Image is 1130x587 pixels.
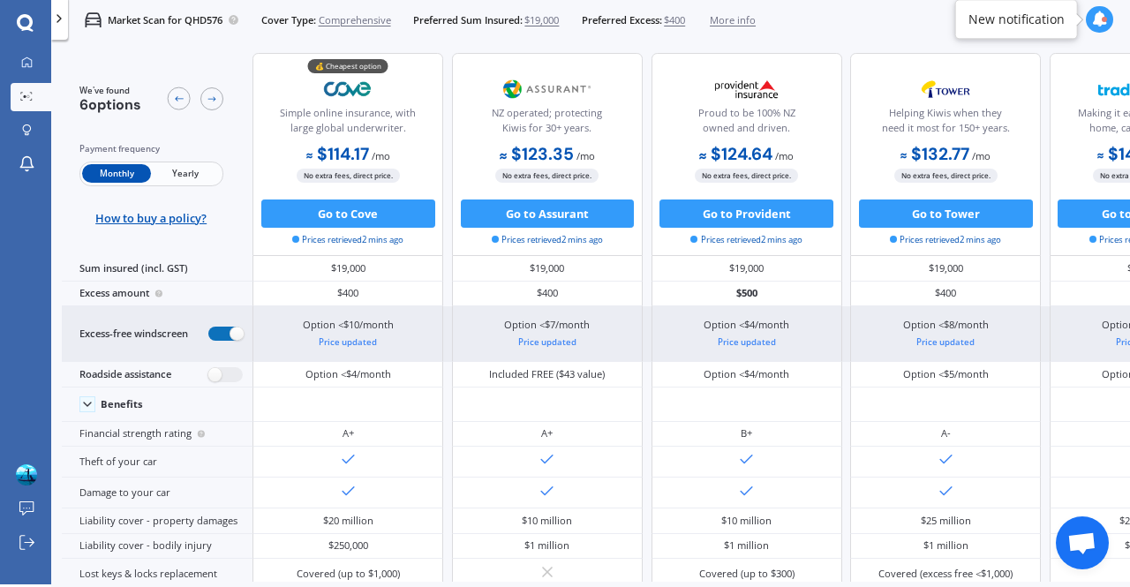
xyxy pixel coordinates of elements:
span: No extra fees, direct price. [297,169,400,182]
img: ACg8ocKsExh7jeuSbfnUtVEDhC7ItDESDDmw1xgUfKEhKkBQJgle40KX=s96-c [16,464,37,485]
div: Covered (up to $1,000) [297,567,400,581]
div: Price updated [704,335,789,350]
span: Cover Type: [261,13,316,27]
span: Preferred Sum Insured: [413,13,523,27]
div: Sum insured (incl. GST) [62,256,252,281]
div: Option <$10/month [303,318,394,349]
div: Simple online insurance, with large global underwriter. [265,106,431,141]
button: Go to Provident [659,199,833,228]
span: Prices retrieved 2 mins ago [492,234,603,246]
div: Price updated [903,335,989,350]
div: A+ [541,426,553,440]
div: $10 million [522,514,572,528]
b: $114.17 [306,143,369,165]
div: $1 million [524,538,569,553]
div: $20 million [323,514,373,528]
div: $10 million [721,514,772,528]
span: Prices retrieved 2 mins ago [890,234,1001,246]
img: Provident.png [700,71,794,107]
img: Cove.webp [302,71,395,107]
div: New notification [968,11,1065,28]
span: / mo [972,149,991,162]
div: Option <$4/month [305,367,391,381]
div: $400 [252,282,443,306]
span: Preferred Excess: [582,13,662,27]
span: / mo [372,149,390,162]
span: Monthly [82,164,151,183]
div: Financial strength rating [62,422,252,447]
div: Price updated [504,335,590,350]
div: $19,000 [652,256,842,281]
span: / mo [576,149,595,162]
div: Helping Kiwis when they need it most for 150+ years. [863,106,1028,141]
b: $124.64 [699,143,772,165]
div: $19,000 [252,256,443,281]
span: How to buy a policy? [95,211,207,225]
div: Excess amount [62,282,252,306]
div: Covered (excess free <$1,000) [878,567,1013,581]
button: Go to Assurant [461,199,635,228]
span: Prices retrieved 2 mins ago [690,234,802,246]
div: Liability cover - bodily injury [62,534,252,559]
span: No extra fees, direct price. [695,169,798,182]
img: Assurant.png [501,71,594,107]
div: $1 million [923,538,968,553]
span: Prices retrieved 2 mins ago [292,234,403,246]
div: Damage to your car [62,478,252,508]
div: $250,000 [328,538,368,553]
div: Proud to be 100% NZ owned and driven. [663,106,829,141]
span: $19,000 [524,13,559,27]
span: No extra fees, direct price. [495,169,599,182]
div: B+ [741,426,752,440]
div: $25 million [921,514,971,528]
div: $500 [652,282,842,306]
div: $19,000 [452,256,643,281]
img: Tower.webp [899,71,992,107]
span: Yearly [151,164,220,183]
span: More info [710,13,756,27]
span: 6 options [79,95,141,114]
div: NZ operated; protecting Kiwis for 30+ years. [464,106,630,141]
span: We've found [79,85,141,97]
b: $123.35 [500,143,573,165]
div: Option <$7/month [504,318,590,349]
div: Option <$8/month [903,318,989,349]
span: $400 [664,13,685,27]
div: Liability cover - property damages [62,508,252,533]
div: Benefits [101,398,143,410]
div: $400 [850,282,1041,306]
div: Theft of your car [62,447,252,478]
span: / mo [775,149,794,162]
div: Open chat [1056,516,1109,569]
div: A- [941,426,951,440]
div: Payment frequency [79,142,223,156]
button: Go to Tower [859,199,1033,228]
div: $400 [452,282,643,306]
div: 💰 Cheapest option [308,59,388,73]
div: Covered (up to $300) [699,567,795,581]
div: Option <$4/month [704,318,789,349]
div: Included FREE ($43 value) [489,367,605,381]
div: Option <$4/month [704,367,789,381]
button: Go to Cove [261,199,435,228]
div: Price updated [303,335,394,350]
span: No extra fees, direct price. [894,169,998,182]
div: Excess-free windscreen [62,306,252,362]
div: A+ [343,426,354,440]
div: Roadside assistance [62,362,252,388]
b: $132.77 [900,143,969,165]
div: $19,000 [850,256,1041,281]
div: $1 million [724,538,769,553]
img: car.f15378c7a67c060ca3f3.svg [85,11,102,28]
span: Comprehensive [319,13,391,27]
p: Market Scan for QHD576 [108,13,222,27]
div: Option <$5/month [903,367,989,381]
